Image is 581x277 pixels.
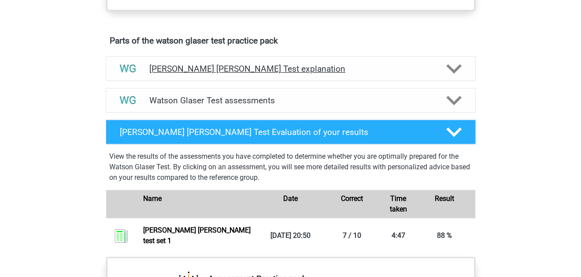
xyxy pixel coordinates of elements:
div: Date [260,193,322,215]
div: Name [137,193,259,215]
img: watson glaser test explanations [117,58,139,80]
img: watson glaser test assessments [117,89,139,112]
a: [PERSON_NAME] [PERSON_NAME] test set 1 [143,226,251,245]
a: assessments Watson Glaser Test assessments [102,88,479,113]
p: View the results of the assessments you have completed to determine whether you are optimally pre... [109,151,472,183]
div: Correct [321,193,383,215]
a: explanations [PERSON_NAME] [PERSON_NAME] Test explanation [102,56,479,81]
h4: Parts of the watson glaser test practice pack [110,36,472,46]
h4: [PERSON_NAME] [PERSON_NAME] Test explanation [149,64,432,74]
div: Result [414,193,475,215]
h4: [PERSON_NAME] [PERSON_NAME] Test Evaluation of your results [120,127,432,137]
a: [PERSON_NAME] [PERSON_NAME] Test Evaluation of your results [102,120,479,144]
div: Time taken [383,193,414,215]
h4: Watson Glaser Test assessments [149,95,432,106]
